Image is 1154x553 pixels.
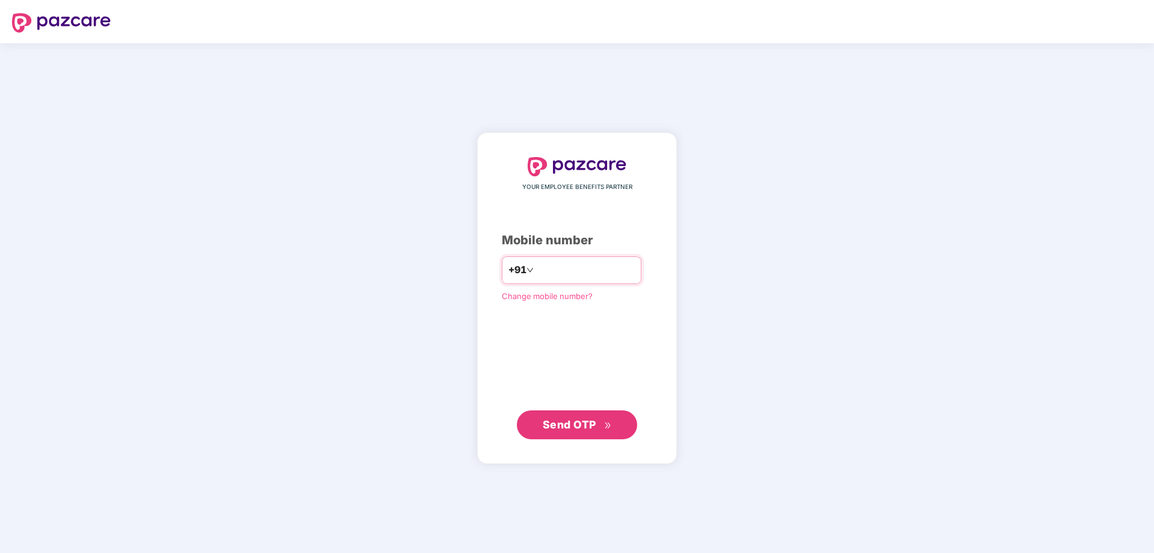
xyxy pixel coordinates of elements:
[528,157,626,176] img: logo
[526,267,534,274] span: down
[522,182,632,192] span: YOUR EMPLOYEE BENEFITS PARTNER
[604,422,612,430] span: double-right
[543,418,596,431] span: Send OTP
[502,291,593,301] a: Change mobile number?
[12,13,111,32] img: logo
[517,410,637,439] button: Send OTPdouble-right
[502,231,652,250] div: Mobile number
[508,262,526,277] span: +91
